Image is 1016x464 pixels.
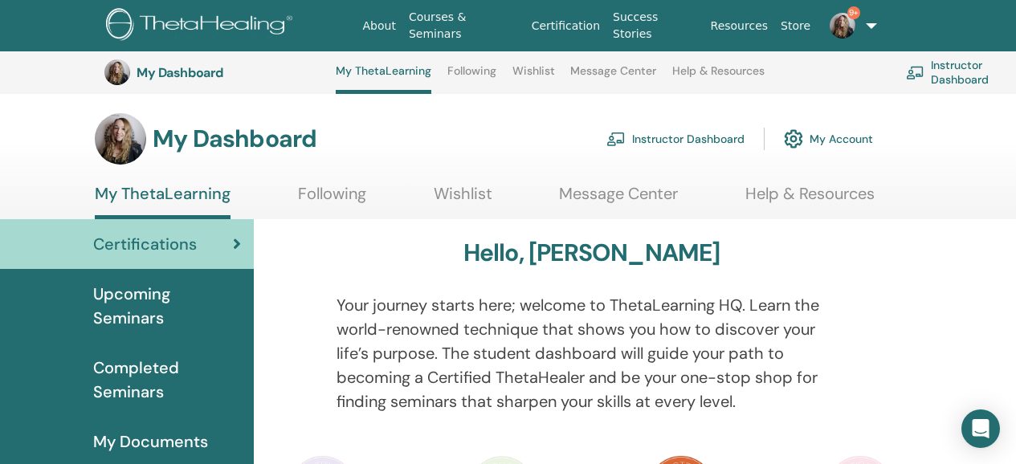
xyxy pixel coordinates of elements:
[106,8,298,44] img: logo.png
[570,64,656,90] a: Message Center
[93,429,208,454] span: My Documents
[830,13,855,39] img: default.jpg
[784,121,873,157] a: My Account
[525,11,606,41] a: Certification
[606,132,626,146] img: chalkboard-teacher.svg
[961,409,1000,448] div: Open Intercom Messenger
[774,11,817,41] a: Store
[357,11,402,41] a: About
[137,65,297,80] h3: My Dashboard
[93,232,197,256] span: Certifications
[512,64,555,90] a: Wishlist
[298,184,366,215] a: Following
[95,184,231,219] a: My ThetaLearning
[153,124,316,153] h3: My Dashboard
[704,11,775,41] a: Resources
[672,64,765,90] a: Help & Resources
[402,2,525,49] a: Courses & Seminars
[606,2,704,49] a: Success Stories
[95,113,146,165] img: default.jpg
[745,184,875,215] a: Help & Resources
[336,64,431,94] a: My ThetaLearning
[463,238,720,267] h3: Hello, [PERSON_NAME]
[104,59,130,85] img: default.jpg
[93,356,241,404] span: Completed Seminars
[847,6,860,19] span: 9+
[93,282,241,330] span: Upcoming Seminars
[559,184,678,215] a: Message Center
[906,66,924,79] img: chalkboard-teacher.svg
[337,293,847,413] p: Your journey starts here; welcome to ThetaLearning HQ. Learn the world-renowned technique that sh...
[606,121,745,157] a: Instructor Dashboard
[434,184,492,215] a: Wishlist
[447,64,496,90] a: Following
[784,125,803,153] img: cog.svg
